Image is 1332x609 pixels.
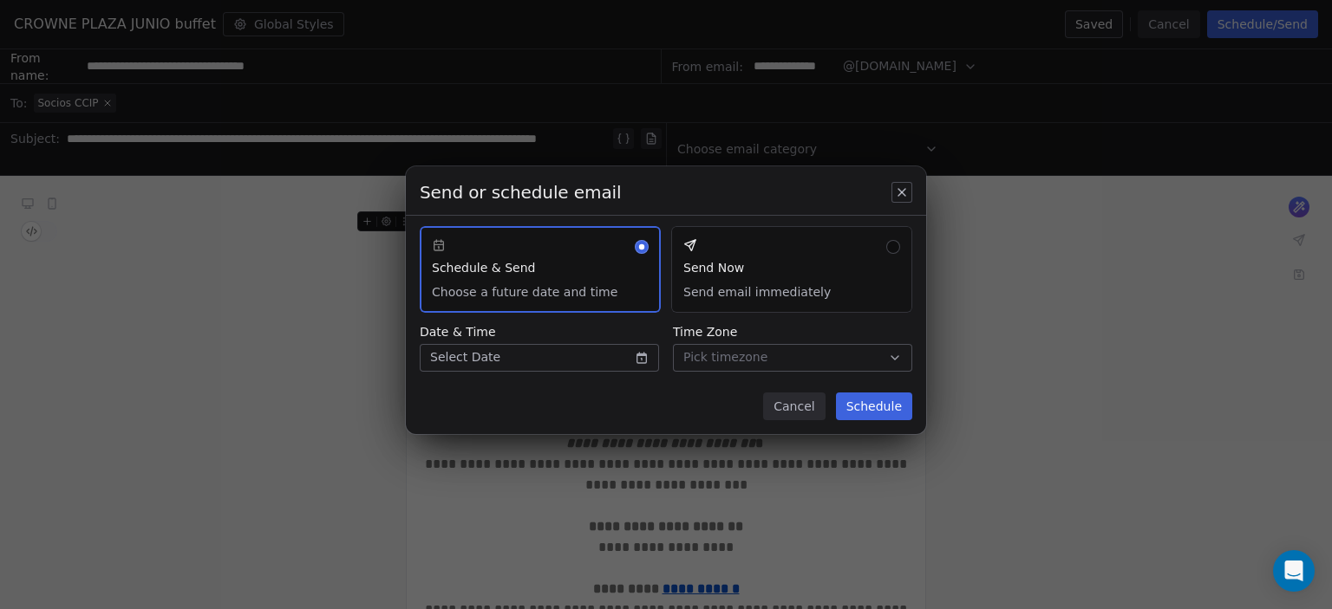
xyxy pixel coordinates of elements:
span: Pick timezone [683,348,767,366]
button: Pick timezone [673,344,912,372]
button: Select Date [420,344,659,372]
button: Schedule [836,392,912,420]
span: Select Date [430,348,500,366]
span: Send or schedule email [420,180,622,204]
button: Cancel [763,392,825,420]
span: Time Zone [673,323,912,340]
span: Date & Time [420,323,659,340]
